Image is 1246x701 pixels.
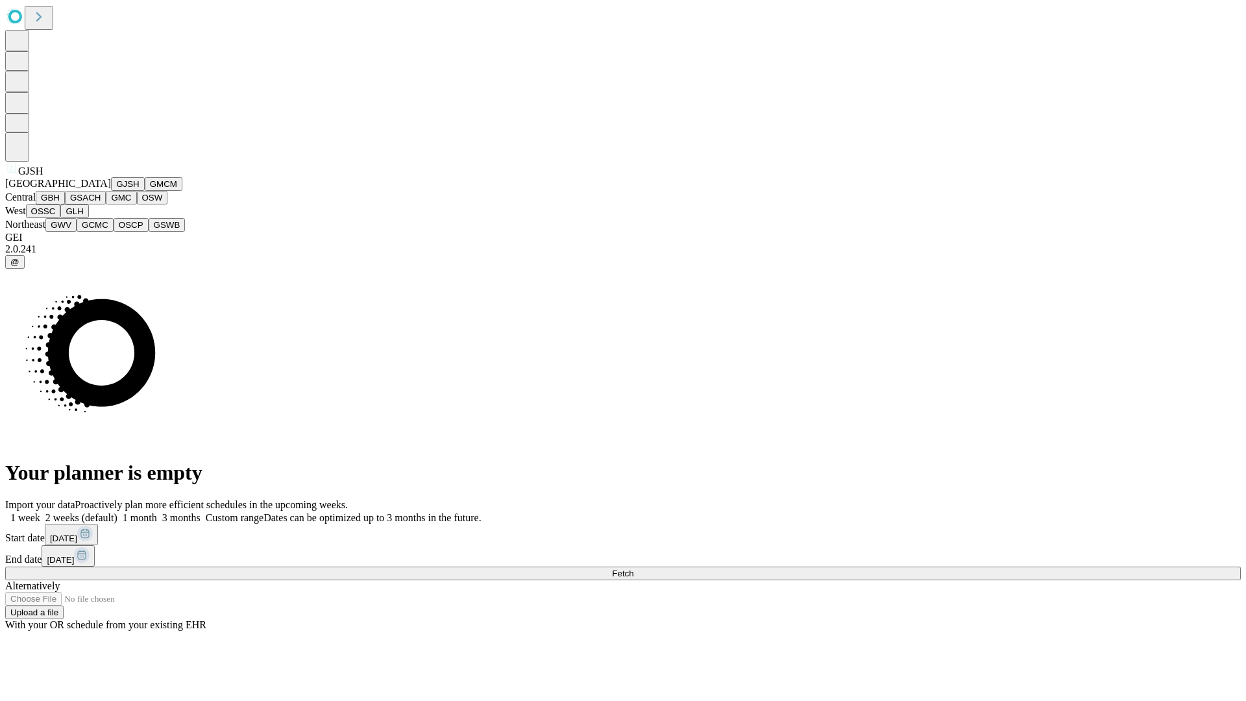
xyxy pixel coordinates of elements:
[10,257,19,267] span: @
[5,178,111,189] span: [GEOGRAPHIC_DATA]
[42,545,95,567] button: [DATE]
[263,512,481,523] span: Dates can be optimized up to 3 months in the future.
[45,218,77,232] button: GWV
[36,191,65,204] button: GBH
[5,499,75,510] span: Import your data
[114,218,149,232] button: OSCP
[5,580,60,591] span: Alternatively
[47,555,74,565] span: [DATE]
[137,191,168,204] button: OSW
[162,512,201,523] span: 3 months
[45,524,98,545] button: [DATE]
[149,218,186,232] button: GSWB
[5,243,1241,255] div: 2.0.241
[5,619,206,630] span: With your OR schedule from your existing EHR
[111,177,145,191] button: GJSH
[5,567,1241,580] button: Fetch
[206,512,263,523] span: Custom range
[5,205,26,216] span: West
[75,499,348,510] span: Proactively plan more efficient schedules in the upcoming weeks.
[106,191,136,204] button: GMC
[5,191,36,203] span: Central
[5,545,1241,567] div: End date
[5,255,25,269] button: @
[5,524,1241,545] div: Start date
[26,204,61,218] button: OSSC
[5,461,1241,485] h1: Your planner is empty
[18,166,43,177] span: GJSH
[612,569,633,578] span: Fetch
[65,191,106,204] button: GSACH
[5,232,1241,243] div: GEI
[10,512,40,523] span: 1 week
[45,512,117,523] span: 2 weeks (default)
[77,218,114,232] button: GCMC
[50,534,77,543] span: [DATE]
[5,606,64,619] button: Upload a file
[5,219,45,230] span: Northeast
[145,177,182,191] button: GMCM
[123,512,157,523] span: 1 month
[60,204,88,218] button: GLH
